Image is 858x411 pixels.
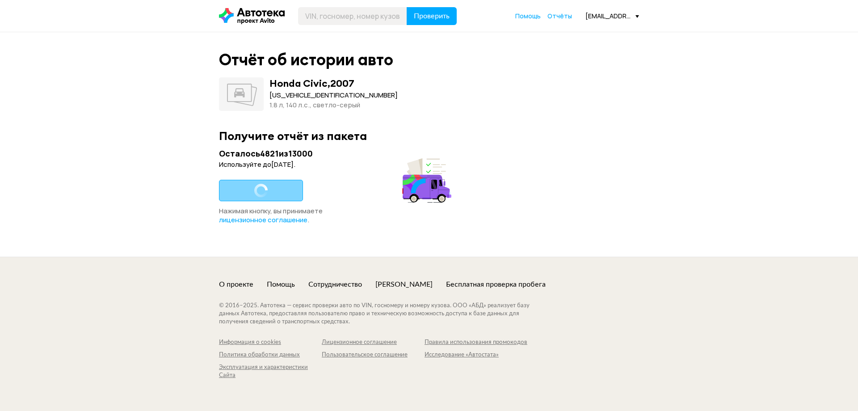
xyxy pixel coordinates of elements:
a: Информация о cookies [219,339,322,347]
div: Получите отчёт из пакета [219,129,639,143]
a: лицензионное соглашение [219,216,307,225]
a: Исследование «Автостата» [425,351,527,359]
a: Бесплатная проверка пробега [446,280,546,289]
div: © 2016– 2025 . Автотека — сервис проверки авто по VIN, госномеру и номеру кузова. ООО «АБД» реали... [219,302,547,326]
div: [US_VEHICLE_IDENTIFICATION_NUMBER] [269,90,398,100]
input: VIN, госномер, номер кузова [298,7,407,25]
a: Политика обработки данных [219,351,322,359]
a: Эксплуатация и характеристики Сайта [219,364,322,380]
a: Пользовательское соглашение [322,351,425,359]
a: Правила использования промокодов [425,339,527,347]
span: Проверить [414,13,450,20]
div: 1.8 л, 140 л.c., светло-серый [269,100,398,110]
div: Honda Civic , 2007 [269,77,354,89]
a: Помощь [267,280,295,289]
span: Нажимая кнопку, вы принимаете . [219,206,323,225]
div: Используйте до [DATE] . [219,160,454,169]
a: Сотрудничество [308,280,362,289]
span: Помощь [515,12,541,20]
a: [PERSON_NAME] [375,280,433,289]
span: Отчёты [547,12,572,20]
a: О проекте [219,280,253,289]
div: Отчёт об истории авто [219,50,393,69]
a: Лицензионное соглашение [322,339,425,347]
a: Отчёты [547,12,572,21]
div: [EMAIL_ADDRESS][DOMAIN_NAME] [585,12,639,20]
button: Проверить [407,7,457,25]
div: Осталось 4821 из 13000 [219,148,454,159]
a: Помощь [515,12,541,21]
